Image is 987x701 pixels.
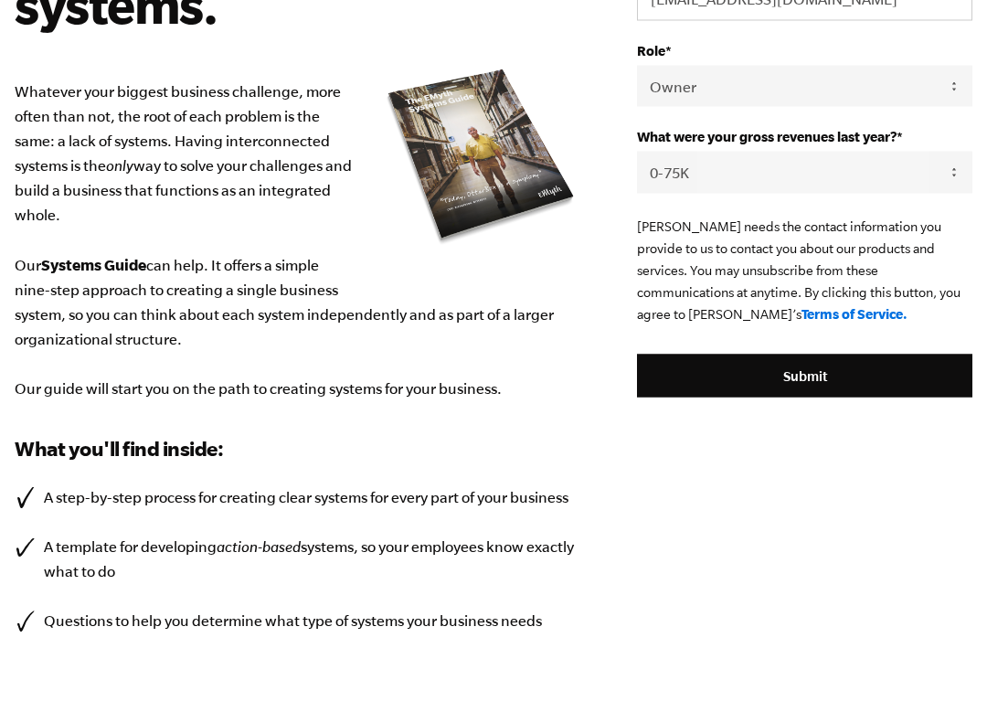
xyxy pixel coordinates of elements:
[106,157,133,174] i: only
[15,485,582,510] li: A step-by-step process for creating clear systems for every part of your business
[637,43,665,58] span: Role
[637,129,897,144] span: What were your gross revenues last year?
[801,306,907,322] a: Terms of Service.
[15,434,582,463] h3: What you'll find inside:
[15,535,582,584] li: A template for developing systems, so your employees know exactly what to do
[381,63,582,250] img: e-myth systems guide organize your business
[15,609,582,633] li: Questions to help you determine what type of systems your business needs
[896,613,987,701] iframe: Chat Widget
[637,355,972,398] input: Submit
[15,80,582,401] p: Whatever your biggest business challenge, more often than not, the root of each problem is the sa...
[41,256,146,273] b: Systems Guide
[637,216,972,325] p: [PERSON_NAME] needs the contact information you provide to us to contact you about our products a...
[217,538,301,555] i: action-based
